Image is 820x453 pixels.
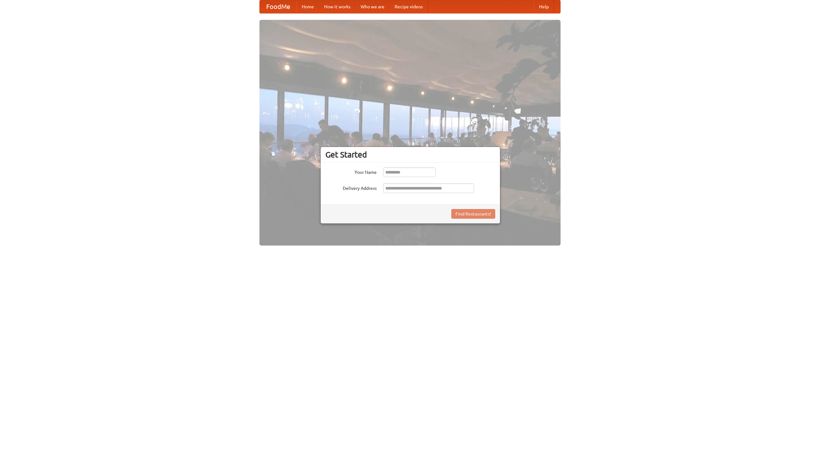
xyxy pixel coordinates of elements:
a: Who we are [356,0,389,13]
a: FoodMe [260,0,297,13]
a: Help [534,0,554,13]
a: Home [297,0,319,13]
label: Delivery Address [325,183,377,191]
label: Your Name [325,167,377,175]
a: Recipe videos [389,0,428,13]
button: Find Restaurants! [451,209,495,219]
a: How it works [319,0,356,13]
h3: Get Started [325,150,495,159]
